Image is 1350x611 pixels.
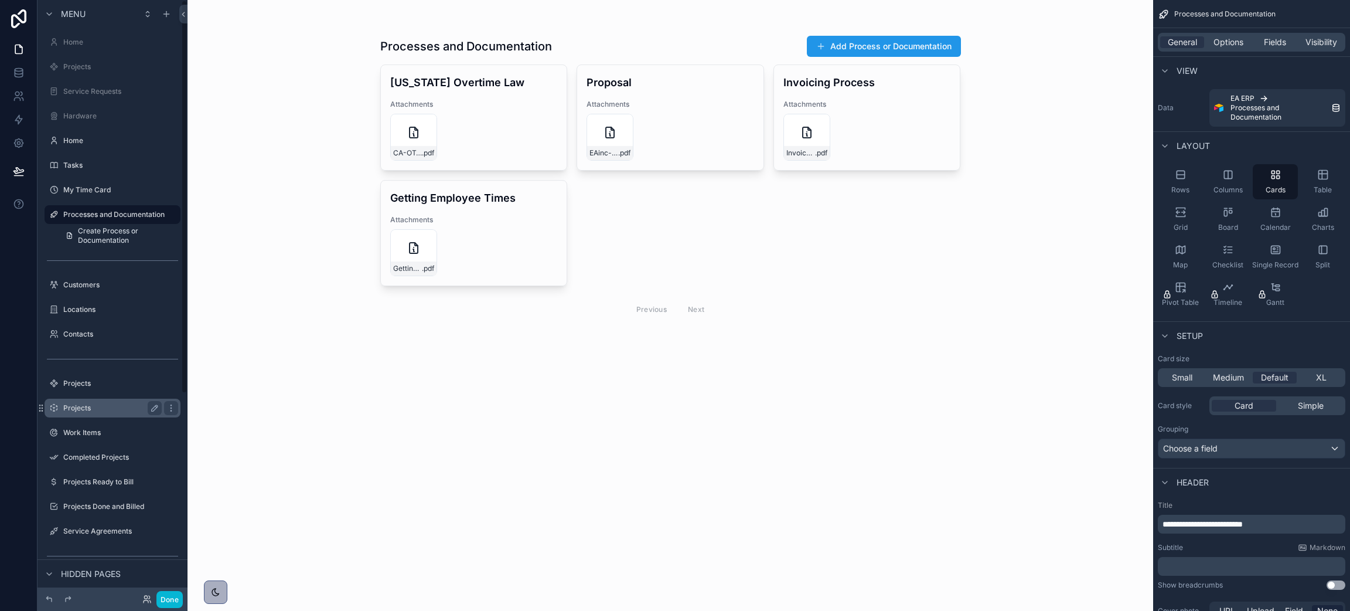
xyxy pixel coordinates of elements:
[45,374,180,393] a: Projects
[59,226,180,245] a: Create Process or Documentation
[1253,164,1298,199] button: Cards
[45,276,180,294] a: Customers
[45,325,180,344] a: Contacts
[1158,164,1203,199] button: Rows
[1264,36,1286,48] span: Fields
[45,181,180,199] a: My Time Card
[1300,202,1345,237] button: Charts
[1218,223,1238,232] span: Board
[1205,202,1250,237] button: Board
[1298,543,1345,552] a: Markdown
[1177,65,1198,77] span: View
[63,280,178,290] label: Customers
[1266,185,1286,195] span: Cards
[1205,164,1250,199] button: Columns
[63,428,178,437] label: Work Items
[1205,277,1250,312] button: Timeline
[1253,202,1298,237] button: Calendar
[1213,298,1242,307] span: Timeline
[1316,372,1327,383] span: XL
[1213,372,1244,383] span: Medium
[1158,277,1203,312] button: Pivot Table
[1158,239,1203,274] button: Map
[1177,140,1210,152] span: Layout
[63,305,178,314] label: Locations
[1172,372,1192,383] span: Small
[1158,425,1188,434] label: Grouping
[63,379,178,388] label: Projects
[1158,501,1345,510] label: Title
[1177,477,1209,488] span: Header
[1213,36,1243,48] span: Options
[1253,239,1298,274] button: Single Record
[1312,223,1334,232] span: Charts
[1260,223,1291,232] span: Calendar
[1300,239,1345,274] button: Split
[63,161,178,170] label: Tasks
[45,497,180,516] a: Projects Done and Billed
[63,453,178,462] label: Completed Projects
[1158,515,1345,534] div: scrollable content
[45,131,180,150] a: Home
[1315,260,1330,270] span: Split
[61,8,86,20] span: Menu
[45,300,180,319] a: Locations
[1252,260,1298,270] span: Single Record
[1174,223,1188,232] span: Grid
[1158,103,1205,113] label: Data
[1310,543,1345,552] span: Markdown
[63,477,178,487] label: Projects Ready to Bill
[63,87,178,96] label: Service Requests
[1158,581,1223,590] div: Show breadcrumbs
[1261,372,1288,383] span: Default
[1177,330,1203,342] span: Setup
[1253,277,1298,312] button: Gantt
[1158,202,1203,237] button: Grid
[1212,260,1243,270] span: Checklist
[45,107,180,125] a: Hardware
[45,33,180,52] a: Home
[45,57,180,76] a: Projects
[1174,9,1276,19] span: Processes and Documentation
[45,82,180,101] a: Service Requests
[45,423,180,442] a: Work Items
[63,136,178,145] label: Home
[1230,103,1331,122] span: Processes and Documentation
[63,527,178,536] label: Service Agreements
[1205,239,1250,274] button: Checklist
[1305,36,1337,48] span: Visibility
[1230,94,1254,103] span: EA ERP
[45,205,180,224] a: Processes and Documentation
[61,568,121,580] span: Hidden pages
[156,591,183,608] button: Done
[63,210,173,219] label: Processes and Documentation
[1213,185,1243,195] span: Columns
[63,111,178,121] label: Hardware
[1158,439,1345,459] button: Choose a field
[63,62,178,72] label: Projects
[1168,36,1197,48] span: General
[1163,443,1218,453] span: Choose a field
[78,226,173,245] span: Create Process or Documentation
[1162,298,1199,307] span: Pivot Table
[1300,164,1345,199] button: Table
[63,330,178,339] label: Contacts
[1158,401,1205,410] label: Card style
[1209,89,1345,127] a: EA ERPProcesses and Documentation
[45,448,180,467] a: Completed Projects
[45,156,180,175] a: Tasks
[45,399,180,417] a: Projects
[45,522,180,541] a: Service Agreements
[1173,260,1188,270] span: Map
[45,473,180,491] a: Projects Ready to Bill
[1214,103,1223,113] img: Airtable Logo
[1158,543,1183,552] label: Subtitle
[1235,400,1253,412] span: Card
[1298,400,1324,412] span: Simple
[1314,185,1332,195] span: Table
[63,502,178,511] label: Projects Done and Billed
[63,403,157,413] label: Projects
[63,185,178,195] label: My Time Card
[1171,185,1189,195] span: Rows
[1158,557,1345,576] div: scrollable content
